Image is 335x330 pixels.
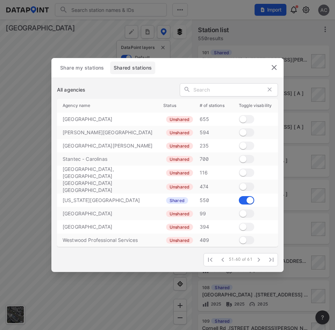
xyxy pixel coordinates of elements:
[194,207,233,220] td: 99
[57,207,158,220] td: [GEOGRAPHIC_DATA]
[216,253,229,266] span: Previous Page
[57,194,158,207] td: [US_STATE][GEOGRAPHIC_DATA]
[57,234,158,247] td: Westwood Professional Services
[229,257,252,263] span: 51-60 of 61
[57,86,85,94] h6: All agencies
[194,126,233,139] td: 594
[57,166,158,180] td: [GEOGRAPHIC_DATA], [GEOGRAPHIC_DATA]
[194,234,233,247] td: 409
[57,220,158,234] td: [GEOGRAPHIC_DATA]
[166,143,193,149] span: Unshared
[57,180,158,194] td: [GEOGRAPHIC_DATA] [GEOGRAPHIC_DATA]
[194,152,233,166] td: 700
[204,253,216,266] span: First Page
[166,210,193,217] span: Unshared
[166,237,193,244] span: Unshared
[166,184,193,190] span: Unshared
[166,156,193,163] span: Unshared
[57,99,158,113] th: Agency name
[194,220,233,234] td: 394
[265,58,284,77] button: delete
[184,86,191,93] svg: Search
[166,197,188,204] span: Shared
[193,87,270,93] input: Search
[194,180,233,194] td: 474
[194,166,233,180] td: 116
[270,63,278,72] img: close.efbf2170.svg
[60,64,105,71] span: Share my stations
[57,126,158,139] td: [PERSON_NAME][GEOGRAPHIC_DATA]
[57,139,158,152] td: [GEOGRAPHIC_DATA][PERSON_NAME]
[233,99,278,113] th: Toggle visability
[166,224,193,230] span: Unshared
[265,253,278,266] span: Last Page
[166,116,193,123] span: Unshared
[194,113,233,126] td: 655
[252,253,265,266] span: Next Page
[194,139,233,152] td: 235
[57,113,158,126] td: [GEOGRAPHIC_DATA]
[57,62,278,74] div: basic tabs example
[194,99,233,113] th: # of stations
[158,99,194,113] th: Status
[166,129,193,136] span: Unshared
[166,170,193,176] span: Unshared
[57,152,158,166] td: Stantec - Carolinas
[194,194,233,207] td: 550
[113,64,152,71] span: Shared stations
